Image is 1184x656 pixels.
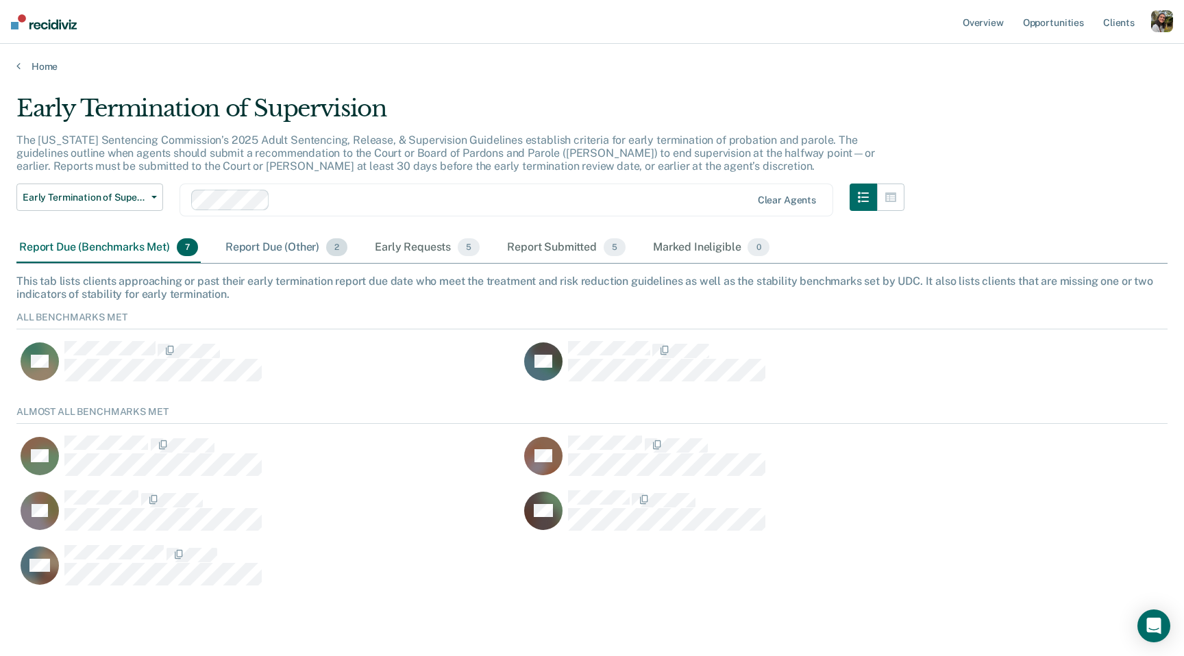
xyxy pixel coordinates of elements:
div: CaseloadOpportunityCell-23653 [520,340,1024,395]
button: Early Termination of Supervision [16,184,163,211]
div: CaseloadOpportunityCell-166893 [16,340,520,395]
div: Clear agents [758,194,816,206]
div: CaseloadOpportunityCell-215469 [16,490,520,544]
div: Early Requests5 [372,233,482,263]
div: All Benchmarks Met [16,312,1168,329]
div: Marked Ineligible0 [650,233,772,263]
div: CaseloadOpportunityCell-265207 [520,490,1024,544]
div: Early Termination of Supervision [16,94,904,134]
p: The [US_STATE] Sentencing Commission’s 2025 Adult Sentencing, Release, & Supervision Guidelines e... [16,134,875,173]
div: CaseloadOpportunityCell-226203 [520,435,1024,490]
img: Recidiviz [11,14,77,29]
div: Report Due (Benchmarks Met)7 [16,233,201,263]
div: Almost All Benchmarks Met [16,406,1168,424]
span: 2 [326,238,347,256]
div: This tab lists clients approaching or past their early termination report due date who meet the t... [16,275,1168,301]
span: 7 [177,238,198,256]
div: CaseloadOpportunityCell-206240 [16,435,520,490]
div: CaseloadOpportunityCell-12103 [16,544,520,599]
span: 0 [748,238,769,256]
span: Early Termination of Supervision [23,192,146,203]
a: Home [16,60,1168,73]
span: 5 [604,238,626,256]
div: Open Intercom Messenger [1137,609,1170,642]
div: Report Due (Other)2 [223,233,350,263]
span: 5 [458,238,480,256]
div: Report Submitted5 [504,233,628,263]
